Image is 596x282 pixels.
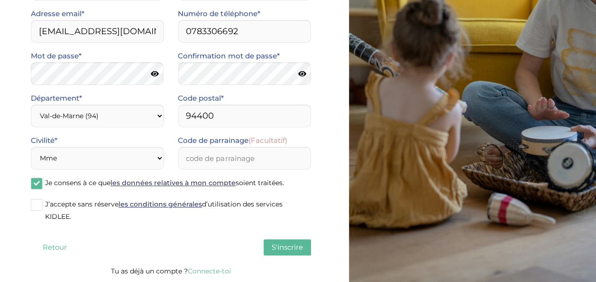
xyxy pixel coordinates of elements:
span: J’accepte sans réserve d’utilisation des services KIDLEE. [45,200,283,221]
a: les conditions générales [119,200,202,208]
label: Civilité* [31,134,57,147]
p: Tu as déjà un compte ? [31,265,311,277]
label: Mot de passe* [31,50,82,62]
input: code de parrainage [178,147,311,169]
button: S'inscrire [264,239,311,255]
span: (Facultatif) [248,136,287,145]
button: Retour [31,239,78,255]
input: Email [31,20,164,43]
input: Code postal [178,104,311,127]
label: Numéro de téléphone* [178,8,260,20]
span: Je consens à ce que soient traitées. [45,179,284,187]
label: Adresse email* [31,8,84,20]
label: Confirmation mot de passe* [178,50,279,62]
label: Département* [31,92,82,104]
a: les données relatives à mon compte [110,179,236,187]
a: Connecte-toi [188,267,231,275]
span: S'inscrire [272,243,303,252]
input: Numero de telephone [178,20,311,43]
label: Code postal* [178,92,224,104]
label: Code de parrainage [178,134,287,147]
